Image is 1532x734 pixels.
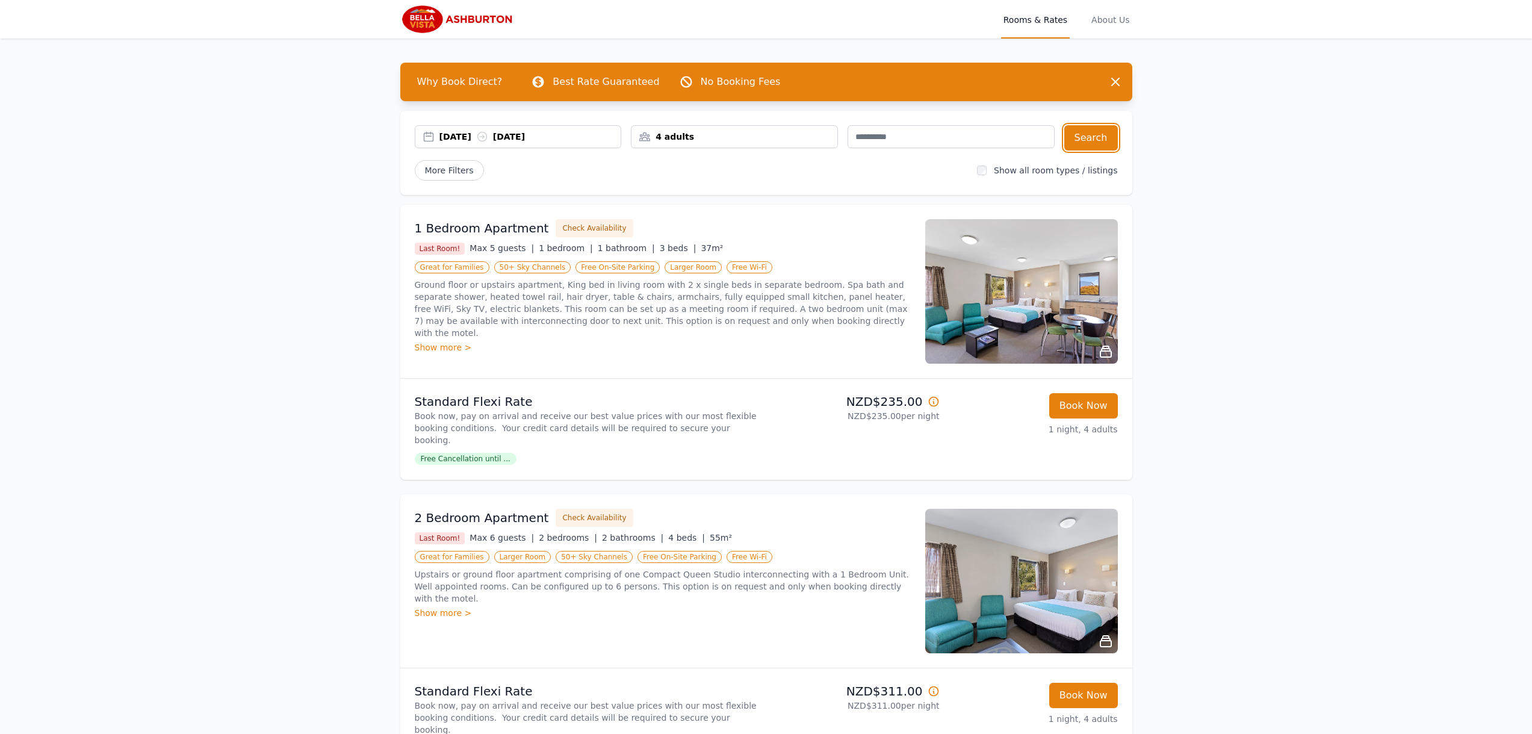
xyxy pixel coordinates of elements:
[710,533,732,543] span: 55m²
[415,279,911,339] p: Ground floor or upstairs apartment, King bed in living room with 2 x single beds in separate bedr...
[575,261,660,273] span: Free On-Site Parking
[637,551,722,563] span: Free On-Site Parking
[415,453,516,465] span: Free Cancellation until ...
[949,713,1118,725] p: 1 night, 4 adults
[727,261,772,273] span: Free Wi-Fi
[408,70,512,94] span: Why Book Direct?
[415,532,465,544] span: Last Room!
[415,607,911,619] div: Show more >
[415,243,465,255] span: Last Room!
[415,509,549,526] h3: 2 Bedroom Apartment
[556,509,633,527] button: Check Availability
[415,683,761,700] p: Standard Flexi Rate
[415,160,484,181] span: More Filters
[771,410,940,422] p: NZD$235.00 per night
[701,243,723,253] span: 37m²
[415,410,761,446] p: Book now, pay on arrival and receive our best value prices with our most flexible booking conditi...
[771,683,940,700] p: NZD$311.00
[771,700,940,712] p: NZD$311.00 per night
[415,551,489,563] span: Great for Families
[539,533,597,543] span: 2 bedrooms |
[665,261,722,273] span: Larger Room
[631,131,837,143] div: 4 adults
[494,261,571,273] span: 50+ Sky Channels
[553,75,659,89] p: Best Rate Guaranteed
[1049,683,1118,708] button: Book Now
[602,533,663,543] span: 2 bathrooms |
[494,551,551,563] span: Larger Room
[470,243,534,253] span: Max 5 guests |
[660,243,696,253] span: 3 beds |
[415,393,761,410] p: Standard Flexi Rate
[949,423,1118,435] p: 1 night, 4 adults
[1049,393,1118,418] button: Book Now
[994,166,1117,175] label: Show all room types / listings
[668,533,705,543] span: 4 beds |
[556,219,633,237] button: Check Availability
[1064,125,1118,151] button: Search
[415,220,549,237] h3: 1 Bedroom Apartment
[470,533,534,543] span: Max 6 guests |
[598,243,655,253] span: 1 bathroom |
[771,393,940,410] p: NZD$235.00
[556,551,633,563] span: 50+ Sky Channels
[439,131,621,143] div: [DATE] [DATE]
[701,75,781,89] p: No Booking Fees
[400,5,516,34] img: Bella Vista Ashburton
[727,551,772,563] span: Free Wi-Fi
[415,341,911,353] div: Show more >
[539,243,593,253] span: 1 bedroom |
[415,261,489,273] span: Great for Families
[415,568,911,605] p: Upstairs or ground floor apartment comprising of one Compact Queen Studio interconnecting with a ...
